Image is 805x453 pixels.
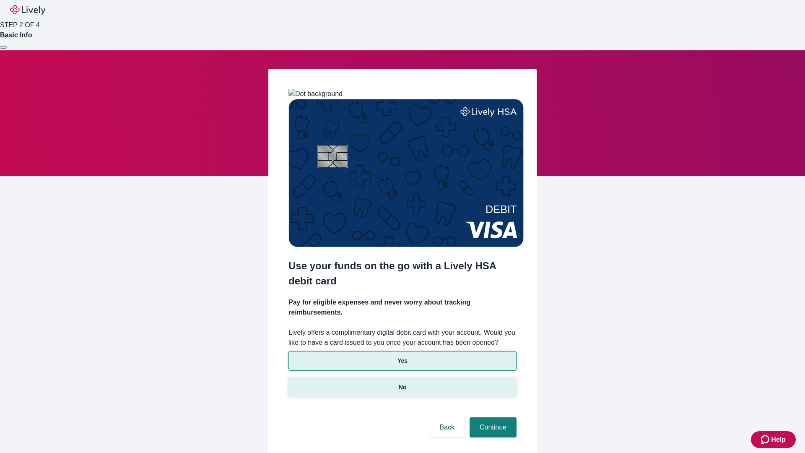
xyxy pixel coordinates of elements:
[397,357,408,365] p: Yes
[288,89,343,99] img: Dot background
[288,377,517,397] button: No
[761,435,771,445] svg: Zendesk support icon
[470,417,517,437] button: Continue
[288,99,524,247] img: Debit card
[288,258,517,289] h2: Use your funds on the go with a Lively HSA debit card
[288,297,517,318] h4: Pay for eligible expenses and never worry about tracking reimbursements.
[10,5,45,15] img: Lively
[429,417,465,437] button: Back
[399,383,407,392] p: No
[288,328,517,348] label: Lively offers a complimentary digital debit card with your account. Would you like to have a card...
[771,435,786,445] span: Help
[751,431,796,448] button: Zendesk support iconHelp
[288,351,517,371] button: Yes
